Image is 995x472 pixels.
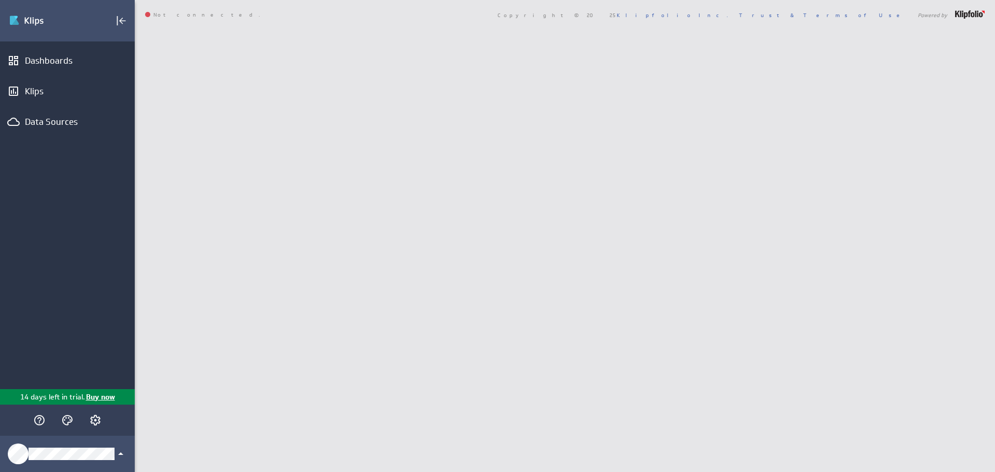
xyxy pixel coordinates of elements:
[617,11,728,19] a: Klipfolio Inc.
[20,392,85,403] p: 14 days left in trial.
[89,414,102,426] svg: Account and settings
[112,12,130,30] div: Collapse
[145,12,260,18] span: Not connected.
[739,11,907,19] a: Trust & Terms of Use
[918,12,947,18] span: Powered by
[9,12,81,29] img: Klipfolio klips logo
[25,55,110,66] div: Dashboards
[497,12,728,18] span: Copyright © 2025
[59,411,76,429] div: Themes
[87,411,104,429] div: Account and settings
[955,10,985,19] img: logo-footer.png
[61,414,74,426] svg: Themes
[31,411,48,429] div: Help
[9,12,81,29] div: Go to Dashboards
[25,85,110,97] div: Klips
[85,392,115,403] p: Buy now
[25,116,110,127] div: Data Sources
